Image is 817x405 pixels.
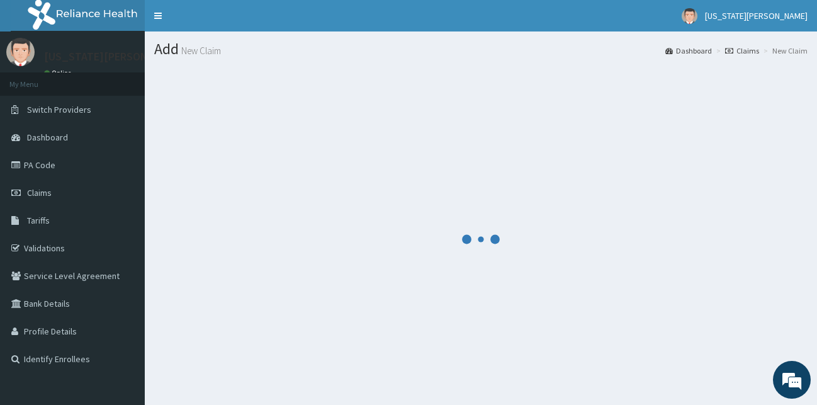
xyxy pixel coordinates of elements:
h1: Add [154,41,808,57]
p: [US_STATE][PERSON_NAME] [44,51,186,62]
img: User Image [6,38,35,66]
a: Dashboard [665,45,712,56]
img: User Image [682,8,697,24]
a: Claims [725,45,759,56]
span: Switch Providers [27,104,91,115]
span: Claims [27,187,52,198]
small: New Claim [179,46,221,55]
span: Tariffs [27,215,50,226]
li: New Claim [760,45,808,56]
svg: audio-loading [462,220,500,258]
a: Online [44,69,74,77]
span: [US_STATE][PERSON_NAME] [705,10,808,21]
span: Dashboard [27,132,68,143]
